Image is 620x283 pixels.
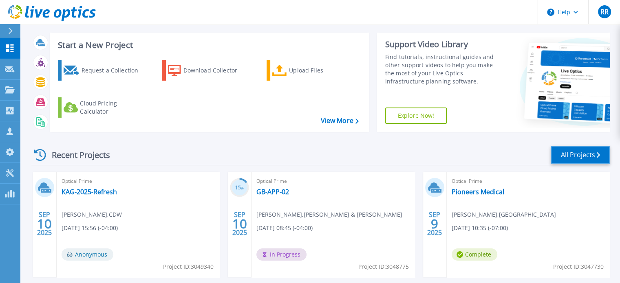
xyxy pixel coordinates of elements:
span: [PERSON_NAME] , [PERSON_NAME] & [PERSON_NAME] [256,210,402,219]
a: Explore Now! [385,107,447,124]
a: GB-APP-02 [256,188,289,196]
div: Download Collector [183,62,249,79]
div: SEP 2025 [37,209,52,239]
div: Cloud Pricing Calculator [80,99,145,116]
h3: Start a New Project [58,41,358,50]
div: Request a Collection [81,62,146,79]
a: Download Collector [162,60,253,81]
div: SEP 2025 [427,209,442,239]
span: 10 [37,220,52,227]
span: [DATE] 08:45 (-04:00) [256,224,313,233]
span: 9 [431,220,438,227]
a: Upload Files [267,60,357,81]
div: Find tutorials, instructional guides and other support videos to help you make the most of your L... [385,53,502,86]
span: Optical Prime [62,177,215,186]
a: KAG-2025-Refresh [62,188,117,196]
div: Upload Files [289,62,354,79]
h3: 15 [230,183,249,193]
a: All Projects [551,146,610,164]
span: Project ID: 3047730 [553,262,604,271]
span: [DATE] 15:56 (-04:00) [62,224,118,233]
span: Project ID: 3049340 [163,262,214,271]
span: Optical Prime [452,177,605,186]
span: [PERSON_NAME] , CDW [62,210,122,219]
span: Optical Prime [256,177,410,186]
span: Complete [452,248,497,261]
a: Cloud Pricing Calculator [58,97,149,118]
div: Support Video Library [385,39,502,50]
a: Request a Collection [58,60,149,81]
a: Pioneers Medical [452,188,504,196]
span: % [241,186,244,190]
span: Anonymous [62,248,113,261]
div: SEP 2025 [232,209,247,239]
span: 10 [232,220,247,227]
span: [PERSON_NAME] , [GEOGRAPHIC_DATA] [452,210,556,219]
span: In Progress [256,248,307,261]
div: Recent Projects [31,145,121,165]
span: Project ID: 3048775 [358,262,409,271]
span: RR [600,9,608,15]
a: View More [320,117,358,125]
span: [DATE] 10:35 (-07:00) [452,224,508,233]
